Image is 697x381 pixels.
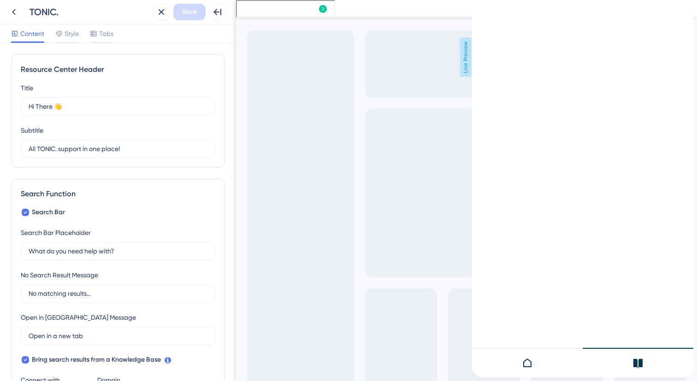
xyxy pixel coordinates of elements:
[29,288,207,299] input: No matching results...
[21,188,215,199] div: Search Function
[29,246,207,256] input: What do you need help with?
[65,28,79,39] span: Style
[173,4,206,20] button: Save
[21,125,43,136] div: Subtitle
[22,2,78,13] span: Resource Center
[21,82,33,94] div: Title
[21,312,136,323] div: Open in [GEOGRAPHIC_DATA] Message
[21,64,215,75] div: Resource Center Header
[29,101,207,111] input: Title
[182,6,197,18] span: Save
[30,6,149,18] div: TONIC.
[224,38,236,77] span: Live Preview
[99,28,113,39] span: Tabs
[21,227,91,238] div: Search Bar Placeholder
[29,144,207,154] input: Description
[32,207,65,218] span: Search Bar
[32,354,161,365] span: Bring search results from a Knowledge Base
[29,331,207,341] input: Open in a new tab
[20,28,44,39] span: Content
[84,5,87,12] div: 3
[21,270,98,281] div: No Search Result Message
